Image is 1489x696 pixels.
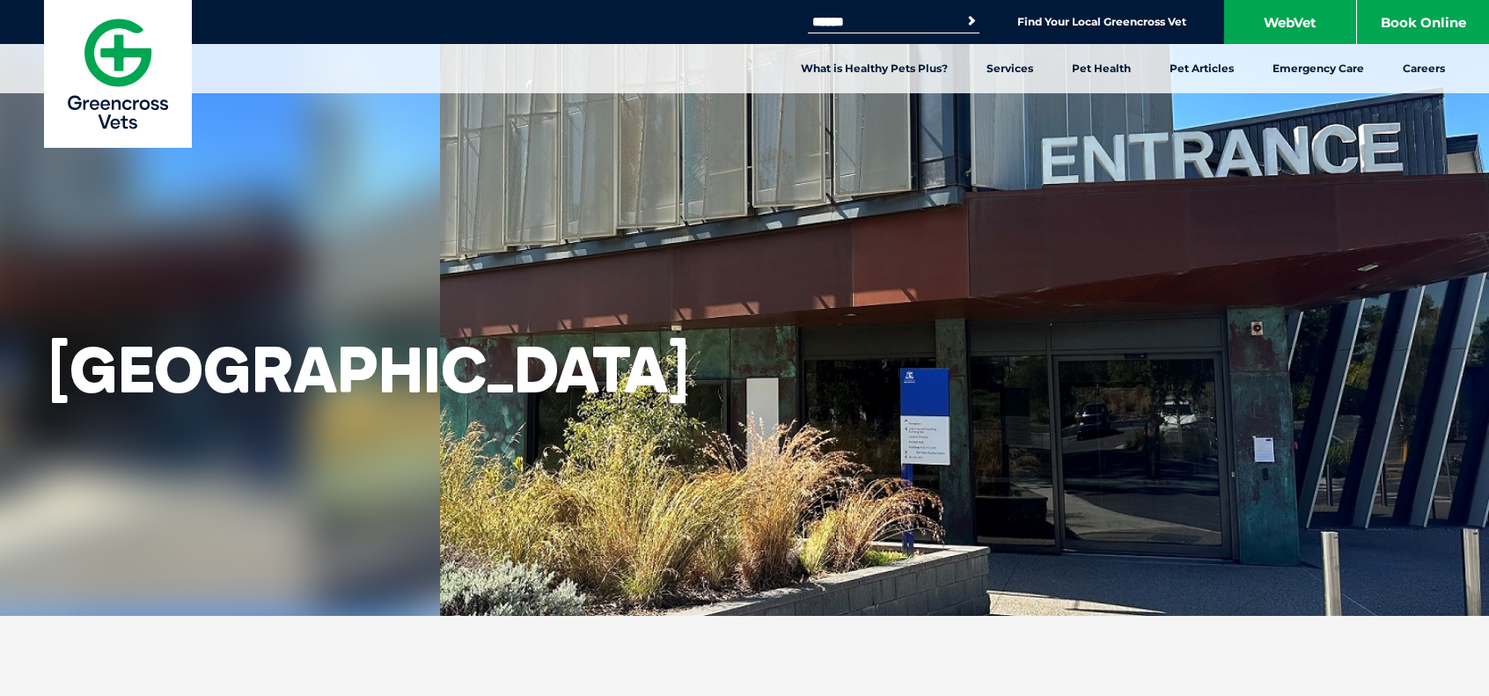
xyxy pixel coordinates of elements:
[963,12,980,30] button: Search
[1383,44,1464,93] a: Careers
[1017,15,1186,29] a: Find Your Local Greencross Vet
[1053,44,1150,93] a: Pet Health
[1253,44,1383,93] a: Emergency Care
[781,44,967,93] a: What is Healthy Pets Plus?
[1150,44,1253,93] a: Pet Articles
[48,332,689,407] h1: [GEOGRAPHIC_DATA]
[967,44,1053,93] a: Services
